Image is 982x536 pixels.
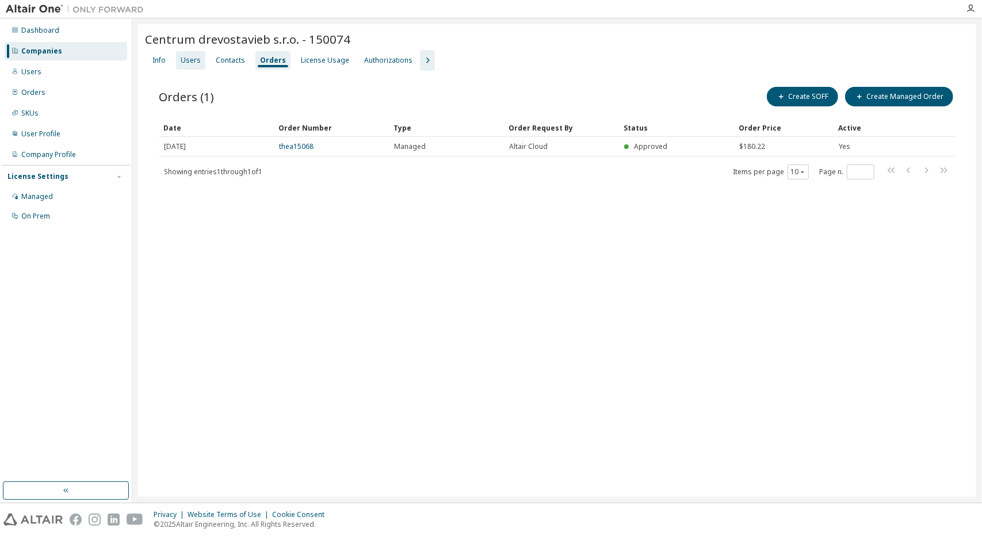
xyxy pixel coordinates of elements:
img: linkedin.svg [108,514,120,526]
span: [DATE] [164,142,186,151]
div: Users [21,67,41,76]
div: Contacts [216,56,245,65]
div: Orders [260,56,286,65]
span: Yes [839,142,850,151]
img: facebook.svg [70,514,82,526]
span: Approved [634,141,667,151]
div: Dashboard [21,26,59,35]
div: Cookie Consent [272,510,331,519]
span: Managed [394,142,426,151]
div: Users [181,56,201,65]
img: Altair One [6,3,150,15]
div: Order Request By [509,118,614,137]
img: instagram.svg [89,514,101,526]
div: Active [838,118,887,137]
div: Privacy [154,510,188,519]
p: © 2025 Altair Engineering, Inc. All Rights Reserved. [154,519,331,529]
span: Showing entries 1 through 1 of 1 [164,167,262,177]
div: License Settings [7,172,68,181]
div: Authorizations [364,56,412,65]
div: Companies [21,47,62,56]
span: Altair Cloud [509,142,548,151]
div: On Prem [21,212,50,221]
img: youtube.svg [127,514,143,526]
div: Status [624,118,729,137]
div: Type [393,118,499,137]
button: Create Managed Order [845,87,953,106]
div: Managed [21,192,53,201]
button: 10 [790,167,806,177]
span: Page n. [819,164,874,179]
span: Orders (1) [159,89,214,105]
div: Website Terms of Use [188,510,272,519]
div: Order Number [278,118,384,137]
span: $180.22 [739,142,765,151]
span: Centrum drevostavieb s.r.o. - 150074 [145,31,350,47]
div: Info [152,56,166,65]
img: altair_logo.svg [3,514,63,526]
button: Create SOFF [767,87,838,106]
div: Orders [21,88,45,97]
span: Items per page [733,164,809,179]
div: Order Price [739,118,829,137]
div: Company Profile [21,150,76,159]
div: SKUs [21,109,39,118]
div: User Profile [21,129,60,139]
div: License Usage [301,56,349,65]
div: Date [163,118,269,137]
a: thea15068 [279,141,314,151]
